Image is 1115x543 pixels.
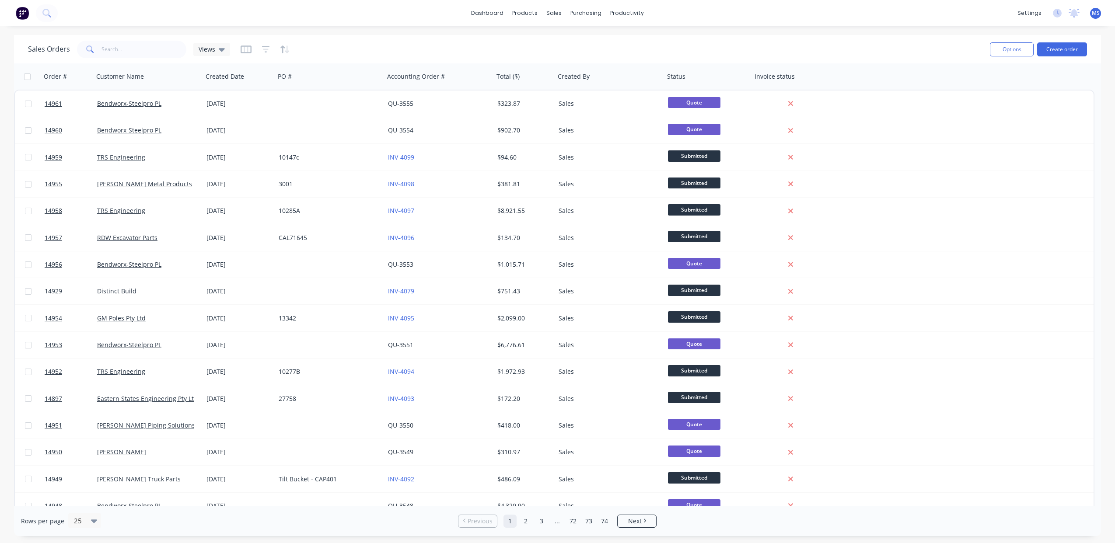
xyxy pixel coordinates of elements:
div: [DATE] [206,126,272,135]
div: Total ($) [496,72,520,81]
span: 14959 [45,153,62,162]
div: [DATE] [206,287,272,296]
a: Previous page [458,517,497,526]
a: Page 74 [598,515,611,528]
a: INV-4099 [388,153,414,161]
div: $1,972.93 [497,367,549,376]
div: $4,320.90 [497,501,549,510]
div: [DATE] [206,394,272,403]
a: Page 1 is your current page [503,515,517,528]
div: settings [1013,7,1046,20]
a: dashboard [467,7,508,20]
span: Submitted [668,285,720,296]
span: Quote [668,258,720,269]
span: MS [1092,9,1100,17]
a: GM Poles Pty Ltd [97,314,146,322]
div: $310.97 [497,448,549,456]
a: 14961 [45,90,97,117]
a: INV-4079 [388,287,414,295]
span: Quote [668,338,720,349]
a: 14958 [45,198,97,224]
div: Created By [558,72,590,81]
a: [PERSON_NAME] Metal Products [97,180,192,188]
div: Sales [559,233,656,242]
div: Sales [559,394,656,403]
a: TRS Engineering [97,367,145,376]
div: $2,099.00 [497,314,549,323]
div: CAL71645 [279,233,376,242]
a: Bendworx-Steelpro PL [97,126,161,134]
span: Next [628,517,642,526]
span: 14956 [45,260,62,269]
div: [DATE] [206,448,272,456]
a: Next page [618,517,656,526]
a: RDW Excavator Parts [97,233,157,242]
span: 14955 [45,180,62,188]
div: $751.43 [497,287,549,296]
ul: Pagination [454,515,660,528]
div: $6,776.61 [497,341,549,349]
a: Jump forward [551,515,564,528]
div: Sales [559,367,656,376]
span: 14951 [45,421,62,430]
div: Sales [559,341,656,349]
div: Sales [559,421,656,430]
div: Status [667,72,685,81]
button: Create order [1037,42,1087,56]
h1: Sales Orders [28,45,70,53]
a: 14951 [45,412,97,439]
span: Quote [668,419,720,430]
div: Sales [559,287,656,296]
a: INV-4096 [388,233,414,242]
div: 10277B [279,367,376,376]
div: $1,015.71 [497,260,549,269]
div: $172.20 [497,394,549,403]
a: Page 73 [582,515,595,528]
a: QU-3553 [388,260,413,268]
img: Factory [16,7,29,20]
span: Submitted [668,231,720,242]
a: Page 3 [535,515,548,528]
span: Submitted [668,311,720,322]
div: [DATE] [206,206,272,215]
span: 14957 [45,233,62,242]
a: [PERSON_NAME] Piping Solutions [97,421,195,429]
span: 14929 [45,287,62,296]
div: 3001 [279,180,376,188]
div: PO # [278,72,292,81]
div: purchasing [566,7,606,20]
div: $902.70 [497,126,549,135]
div: $8,921.55 [497,206,549,215]
span: 14949 [45,475,62,484]
span: 14960 [45,126,62,135]
span: 14948 [45,501,62,510]
span: 14897 [45,394,62,403]
span: Submitted [668,365,720,376]
span: 14952 [45,367,62,376]
a: 14954 [45,305,97,331]
a: Distinct Build [97,287,136,295]
a: Eastern States Engineering Pty Ltd [97,394,198,403]
a: INV-4097 [388,206,414,215]
a: 14960 [45,117,97,143]
a: 14948 [45,493,97,519]
div: Sales [559,475,656,484]
div: sales [542,7,566,20]
span: 14958 [45,206,62,215]
div: 13342 [279,314,376,323]
a: QU-3549 [388,448,413,456]
span: Submitted [668,392,720,403]
a: INV-4098 [388,180,414,188]
a: Bendworx-Steelpro PL [97,99,161,108]
a: Page 72 [566,515,580,528]
div: [DATE] [206,99,272,108]
div: Created Date [206,72,244,81]
a: TRS Engineering [97,206,145,215]
span: 14961 [45,99,62,108]
div: 10147c [279,153,376,162]
div: products [508,7,542,20]
span: Submitted [668,472,720,483]
a: 14897 [45,386,97,412]
a: 14957 [45,225,97,251]
a: QU-3551 [388,341,413,349]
